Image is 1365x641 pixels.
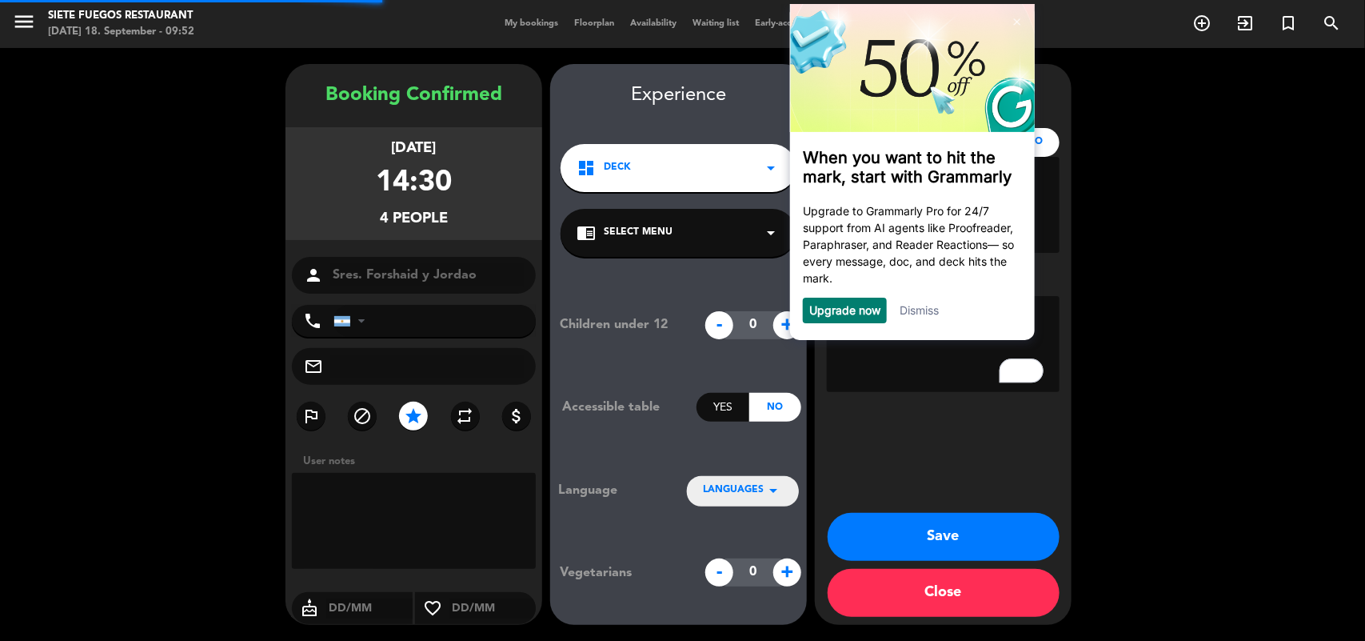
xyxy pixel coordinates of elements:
span: + [773,559,801,587]
div: No [749,393,801,422]
button: Close [828,569,1060,617]
span: Early-access [748,19,812,28]
span: - [705,559,733,587]
span: + [773,311,801,339]
div: Argentina: +54 [334,306,371,336]
div: [DATE] [392,137,437,160]
div: Children under 12 [548,314,697,335]
button: menu [12,10,36,39]
div: 4 people [380,207,448,230]
p: Upgrade to Grammarly Pro for 24/7 support from AI agents like Proofreader, Paraphraser, and Reade... [22,198,241,282]
div: Booking Confirmed [285,80,542,111]
button: Save [828,513,1060,561]
a: Upgrade now [28,299,99,313]
i: star [404,407,423,426]
i: arrow_drop_down [764,481,783,500]
i: search [1322,14,1341,33]
span: Select Menu [604,225,673,241]
img: close_x_white.png [233,14,239,22]
i: outlined_flag [301,407,321,426]
div: Siete Fuegos Restaurant [48,8,194,24]
div: User notes [295,453,542,470]
i: attach_money [507,407,526,426]
i: menu [12,10,36,34]
a: Dismiss [118,299,158,313]
i: mail_outline [304,357,323,376]
input: DD/MM [327,599,413,619]
div: [DATE] 18. September - 09:52 [48,24,194,40]
span: LANGUAGES [703,483,764,499]
div: Yes [696,393,748,422]
span: Deck [604,160,631,176]
i: favorite_border [415,599,450,618]
i: turned_in_not [1279,14,1298,33]
span: - [705,311,733,339]
i: add_circle_outline [1192,14,1211,33]
i: cake [292,599,327,618]
i: phone [303,311,322,331]
i: arrow_drop_down [761,158,780,178]
div: Language [558,480,661,501]
h3: When you want to hit the mark, start with Grammarly [22,144,241,182]
span: Waiting list [685,19,748,28]
div: Vegetarians [548,563,697,583]
i: repeat [456,407,475,426]
input: DD/MM [450,599,536,619]
div: Experience [550,80,807,111]
span: My bookings [497,19,567,28]
span: Floorplan [567,19,623,28]
i: block [353,407,372,426]
i: chrome_reader_mode [577,223,596,242]
i: person [304,266,323,285]
i: arrow_drop_down [761,223,780,242]
i: dashboard [577,158,596,178]
span: Availability [623,19,685,28]
i: exit_to_app [1235,14,1255,33]
div: 14:30 [376,160,452,207]
div: Accessible table [550,397,696,418]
